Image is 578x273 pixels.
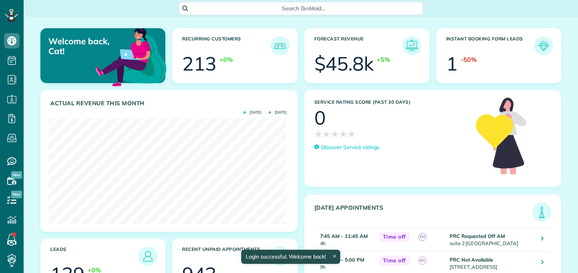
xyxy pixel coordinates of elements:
div: +0% [219,55,233,64]
div: 213 [182,54,216,73]
div: +5% [377,55,390,64]
div: 0 [314,108,326,127]
span: ★ [322,127,331,141]
span: CH [418,233,426,241]
span: [DATE] [269,111,287,114]
div: 1 [446,54,458,73]
img: icon_form_leads-04211a6a04a5b2264e4ee56bc0799ec3eb69b7e499cbb523a139df1d13a81ae0.png [536,38,551,53]
h3: [DATE] Appointments [314,204,533,222]
h3: Recurring Customers [182,36,270,55]
p: Discover Service ratings [321,143,379,151]
img: icon_recurring_customers-cf858462ba22bcd05b5a5880d41d6543d210077de5bb9ebc9590e49fd87d84ed.png [272,38,288,53]
img: icon_todays_appointments-901f7ab196bb0bea1936b74009e4eb5ffbc2d2711fa7634e0d609ed5ef32b18b.png [534,204,549,220]
span: ★ [331,127,339,141]
img: icon_leads-1bed01f49abd5b7fead27621c3d59655bb73ed531f8eeb49469d10e621d6b896.png [140,249,155,264]
span: Time off [379,232,410,242]
h3: Instant Booking Form Leads [446,36,534,55]
img: icon_forecast_revenue-8c13a41c7ed35a8dcfafea3cbb826a0462acb37728057bba2d056411b612bbbe.png [404,38,419,53]
td: 4h [314,228,375,251]
div: Login successful. Welcome back! [241,250,340,264]
span: ★ [339,127,347,141]
h3: Actual Revenue this month [50,100,290,107]
span: [DATE] [243,111,261,114]
h3: Forecast Revenue [314,36,402,55]
strong: 8:00 AM - 5:00 PM [320,257,364,263]
h3: Service Rating score (past 30 days) [314,100,469,105]
span: ★ [314,127,323,141]
img: dashboard_welcome-42a62b7d889689a78055ac9021e634bf52bae3f8056760290aed330b23ab8690.png [94,19,168,93]
span: ND [418,257,426,265]
strong: PRC Requested Off AM [450,233,505,239]
a: Discover Service ratings [314,143,379,151]
img: icon_unpaid_appointments-47b8ce3997adf2238b356f14209ab4cced10bd1f174958f3ca8f1d0dd7fffeee.png [272,249,288,264]
p: Welcome back, Cat! [48,36,125,56]
span: Time off [379,256,410,265]
div: $45.8k [314,54,374,73]
h3: Recent unpaid appointments [182,247,270,266]
span: New [11,171,22,179]
strong: PRC Not Available [450,257,493,263]
h3: Leads [50,247,138,266]
span: ★ [347,127,356,141]
div: -50% [461,55,477,64]
span: New [11,191,22,198]
td: suite 2 [GEOGRAPHIC_DATA] [448,228,536,251]
strong: 7:45 AM - 11:45 AM [320,233,368,239]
